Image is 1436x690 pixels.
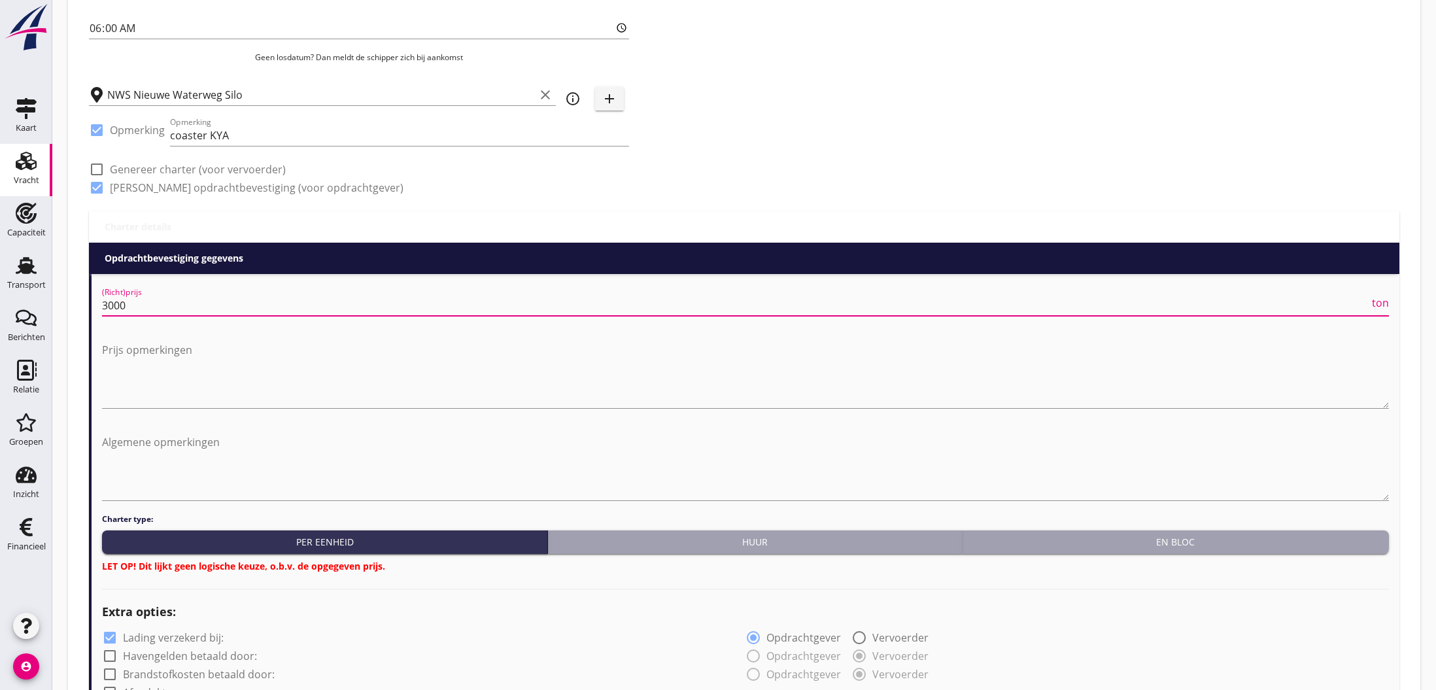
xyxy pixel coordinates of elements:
[123,649,257,663] label: Havengelden betaald door:
[110,124,165,137] label: Opmerking
[872,631,929,644] label: Vervoerder
[110,181,403,194] label: [PERSON_NAME] opdrachtbevestiging (voor opdrachtgever)
[102,530,548,554] button: Per eenheid
[7,228,46,237] div: Capaciteit
[1372,298,1389,308] span: ton
[553,535,956,549] div: Huur
[3,3,50,52] img: logo-small.a267ee39.svg
[968,535,1384,549] div: En bloc
[89,52,629,63] p: Geen losdatum? Dan meldt de schipper zich bij aankomst
[565,91,581,107] i: info_outline
[102,339,1389,408] textarea: Prijs opmerkingen
[9,438,43,446] div: Groepen
[548,530,962,554] button: Huur
[602,91,617,107] i: add
[123,631,224,644] label: Lading verzekerd bij:
[102,559,1389,573] h3: LET OP! Dit lijkt geen logische keuze, o.b.v. de opgegeven prijs.
[963,530,1389,554] button: En bloc
[538,87,553,103] i: clear
[170,125,629,146] input: Opmerking
[102,603,1389,621] h2: Extra opties:
[8,333,45,341] div: Berichten
[7,542,46,551] div: Financieel
[13,490,39,498] div: Inzicht
[16,124,37,132] div: Kaart
[123,668,275,681] label: Brandstofkosten betaald door:
[107,84,535,105] input: Losplaats
[102,295,1369,316] input: (Richt)prijs
[102,513,1389,525] h4: Charter type:
[14,176,39,184] div: Vracht
[110,163,286,176] label: Genereer charter (voor vervoerder)
[107,535,542,549] div: Per eenheid
[7,281,46,289] div: Transport
[102,432,1389,500] textarea: Algemene opmerkingen
[766,631,841,644] label: Opdrachtgever
[13,653,39,680] i: account_circle
[13,385,39,394] div: Relatie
